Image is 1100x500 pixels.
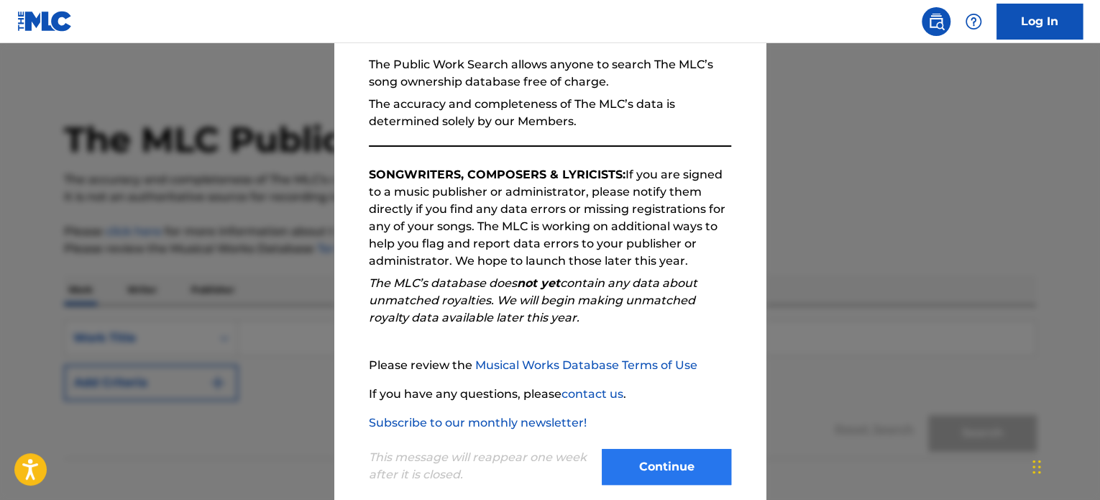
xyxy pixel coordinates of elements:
a: Subscribe to our monthly newsletter! [369,416,587,429]
img: help [965,13,982,30]
p: If you have any questions, please . [369,386,731,403]
div: Help [959,7,988,36]
a: Log In [996,4,1083,40]
iframe: Chat Widget [1028,431,1100,500]
a: Musical Works Database Terms of Use [475,358,697,372]
a: contact us [562,387,623,401]
p: If you are signed to a music publisher or administrator, please notify them directly if you find ... [369,166,731,270]
p: The accuracy and completeness of The MLC’s data is determined solely by our Members. [369,96,731,130]
p: This message will reappear one week after it is closed. [369,449,593,483]
p: Please review the [369,357,731,374]
img: search [927,13,945,30]
strong: SONGWRITERS, COMPOSERS & LYRICISTS: [369,168,625,181]
p: The Public Work Search allows anyone to search The MLC’s song ownership database free of charge. [369,56,731,91]
div: Drag [1032,445,1041,488]
button: Continue [602,449,731,485]
img: MLC Logo [17,11,73,32]
a: Public Search [922,7,950,36]
em: The MLC’s database does contain any data about unmatched royalties. We will begin making unmatche... [369,276,697,324]
strong: not yet [517,276,560,290]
